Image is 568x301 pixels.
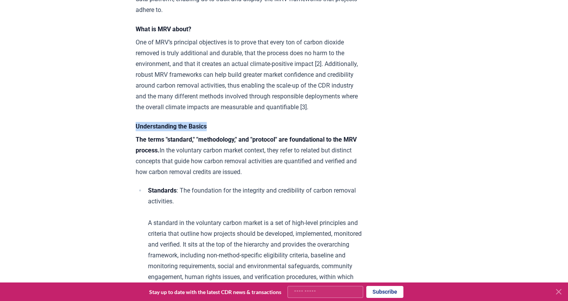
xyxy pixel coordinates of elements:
strong: What is MRV about? [136,25,191,33]
strong: Standards [148,187,177,194]
strong: Understanding the Basics [136,123,207,130]
p: In the voluntary carbon market context, they refer to related but distinct concepts that guide ho... [136,134,362,178]
strong: The terms "standard," "methodology," and "protocol" are foundational to the MRV process. [136,136,357,154]
p: One of MRV’s principal objectives is to prove that every ton of carbon dioxide removed is truly a... [136,37,362,113]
